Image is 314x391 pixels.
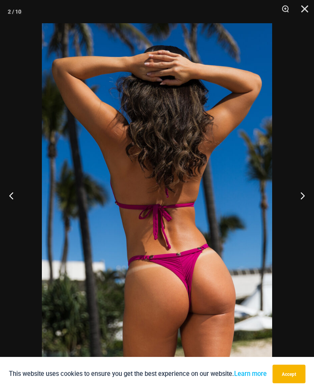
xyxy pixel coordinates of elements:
[9,369,267,379] p: This website uses cookies to ensure you get the best experience on our website.
[234,370,267,377] a: Learn more
[42,23,272,368] img: Tight Rope Pink 319 Top 4228 Thong 06
[273,365,305,383] button: Accept
[8,6,21,17] div: 2 / 10
[285,176,314,215] button: Next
